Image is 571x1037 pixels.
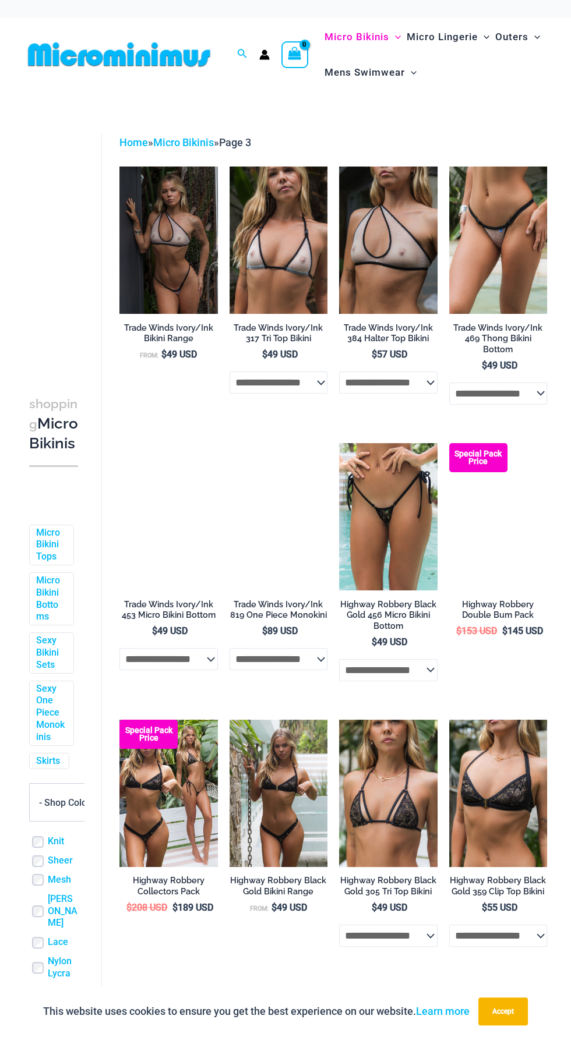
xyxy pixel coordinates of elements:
bdi: 49 USD [372,636,407,647]
span: $ [262,625,267,636]
span: Page 3 [219,136,251,148]
a: Nylon Lycra [48,955,78,980]
span: From: [250,905,269,912]
img: Trade Winds IvoryInk 384 Top 01 [339,167,438,314]
span: $ [272,902,277,913]
a: Sheer [48,855,73,867]
a: Highway Robbery Black Gold 359 Clip Top 01Highway Robbery Black Gold 359 Clip Top 03Highway Robbe... [449,720,548,867]
img: Highway Robbery Black Gold 359 Clip Top 01 [449,720,548,867]
bdi: 189 USD [172,902,213,913]
nav: Site Navigation [320,17,548,92]
span: Menu Toggle [478,22,489,52]
bdi: 153 USD [456,625,497,636]
h2: Highway Robbery Black Gold 305 Tri Top Bikini [339,875,438,897]
a: [PERSON_NAME] [48,893,78,929]
a: Collection Pack Highway Robbery Black Gold 823 One Piece Monokini 11Highway Robbery Black Gold 82... [119,720,218,867]
span: Outers [495,22,528,52]
bdi: 145 USD [502,625,543,636]
a: Trade Winds Ivory/Ink 469 Thong Bikini Bottom [449,323,548,359]
a: Micro LingerieMenu ToggleMenu Toggle [404,19,492,55]
img: Trade Winds IvoryInk 317 Top 01 [230,167,328,314]
a: Knit [48,836,64,848]
span: $ [482,902,487,913]
a: Top Bum Pack Highway Robbery Black Gold 305 Tri Top 456 Micro 05Highway Robbery Black Gold 305 Tr... [449,443,548,590]
h2: Highway Robbery Collectors Pack [119,875,218,897]
span: Menu Toggle [528,22,540,52]
button: Accept [478,997,528,1025]
span: - Shop Color [30,784,110,821]
span: Mens Swimwear [325,58,405,87]
h2: Highway Robbery Black Gold 359 Clip Top Bikini [449,875,548,897]
a: Learn more [416,1005,470,1017]
span: $ [161,349,167,360]
a: Trade Winds Ivory/Ink Bikini Range [119,323,218,349]
a: Highway Robbery Black Gold Bikini Range [230,875,328,901]
img: MM SHOP LOGO FLAT [23,41,215,68]
span: From: [140,352,158,359]
h3: Micro Bikinis [29,394,78,454]
span: $ [126,902,132,913]
p: This website uses cookies to ensure you get the best experience on our website. [43,1003,470,1020]
a: Highway Robbery Black Gold 359 Clip Top 439 Clip Bottom 01v2Highway Robbery Black Gold 359 Clip T... [230,720,328,867]
img: Trade Winds IvoryInk 469 Thong 01 [449,167,548,314]
a: Highway Robbery Collectors Pack [119,875,218,901]
bdi: 49 USD [372,902,407,913]
a: Trade Winds Ivory/Ink 317 Tri Top Bikini [230,323,328,349]
img: Trade Winds IvoryInk 384 Top 453 Micro 06 [119,443,218,590]
img: Collection Pack [119,720,218,867]
a: Trade Winds Ivory/Ink 453 Micro Bikini Bottom [119,599,218,625]
a: Trade Winds IvoryInk 384 Top 453 Micro 04Trade Winds IvoryInk 384 Top 469 Thong 03Trade Winds Ivo... [119,167,218,314]
a: Mesh [48,874,71,886]
a: Highway Robbery Black Gold 456 Micro 01Highway Robbery Black Gold 359 Clip Top 456 Micro 02Highwa... [339,443,438,590]
a: Trade Winds IvoryInk 453 Micro 02Trade Winds IvoryInk 384 Top 453 Micro 06Trade Winds IvoryInk 38... [119,443,218,590]
h2: Trade Winds Ivory/Ink 819 One Piece Monokini [230,599,328,621]
span: $ [262,349,267,360]
img: Top Bum Pack [449,443,548,590]
a: Micro Bikini Bottoms [36,575,65,623]
a: Highway Robbery Double Bum Pack [449,599,548,625]
a: Highway Robbery Black Gold 456 Micro Bikini Bottom [339,599,438,636]
bdi: 49 USD [161,349,197,360]
span: - Shop Color [39,797,90,808]
a: Trade Winds Ivory/Ink 384 Halter Top Bikini [339,323,438,349]
span: $ [502,625,507,636]
img: Trade Winds IvoryInk 819 One Piece 06 [230,443,328,590]
span: Menu Toggle [389,22,401,52]
bdi: 49 USD [262,349,298,360]
a: Lace [48,936,68,948]
a: Highway Robbery Black Gold 305 Tri Top Bikini [339,875,438,901]
img: Highway Robbery Black Gold 305 Tri Top 01 [339,720,438,867]
img: Highway Robbery Black Gold 456 Micro 01 [339,443,438,590]
iframe: TrustedSite Certified [29,125,134,358]
a: Micro Bikini Tops [36,527,65,563]
img: Trade Winds IvoryInk 384 Top 453 Micro 04 [119,167,218,314]
h2: Trade Winds Ivory/Ink 317 Tri Top Bikini [230,323,328,344]
a: Home [119,136,148,148]
h2: Highway Robbery Double Bum Pack [449,599,548,621]
a: Trade Winds IvoryInk 384 Top 01Trade Winds IvoryInk 384 Top 469 Thong 03Trade Winds IvoryInk 384 ... [339,167,438,314]
span: $ [372,636,377,647]
span: $ [172,902,178,913]
b: Special Pack Price [119,727,178,742]
a: OutersMenu ToggleMenu Toggle [492,19,543,55]
h2: Highway Robbery Black Gold Bikini Range [230,875,328,897]
a: Search icon link [237,47,248,62]
span: Micro Bikinis [325,22,389,52]
h2: Trade Winds Ivory/Ink 469 Thong Bikini Bottom [449,323,548,355]
bdi: 49 USD [272,902,307,913]
h2: Trade Winds Ivory/Ink Bikini Range [119,323,218,344]
b: Special Pack Price [449,450,507,465]
a: Trade Winds IvoryInk 317 Top 01Trade Winds IvoryInk 317 Top 469 Thong 03Trade Winds IvoryInk 317 ... [230,167,328,314]
span: Micro Lingerie [407,22,478,52]
a: Micro Bikinis [153,136,214,148]
h2: Trade Winds Ivory/Ink 453 Micro Bikini Bottom [119,599,218,621]
span: Menu Toggle [405,58,417,87]
span: $ [152,625,157,636]
a: View Shopping Cart, empty [281,41,308,68]
a: Micro BikinisMenu ToggleMenu Toggle [322,19,404,55]
a: Sexy Bikini Sets [36,635,65,671]
img: Highway Robbery Black Gold 359 Clip Top 439 Clip Bottom 01v2 [230,720,328,867]
h2: Highway Robbery Black Gold 456 Micro Bikini Bottom [339,599,438,632]
span: $ [482,360,487,371]
bdi: 49 USD [152,625,188,636]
